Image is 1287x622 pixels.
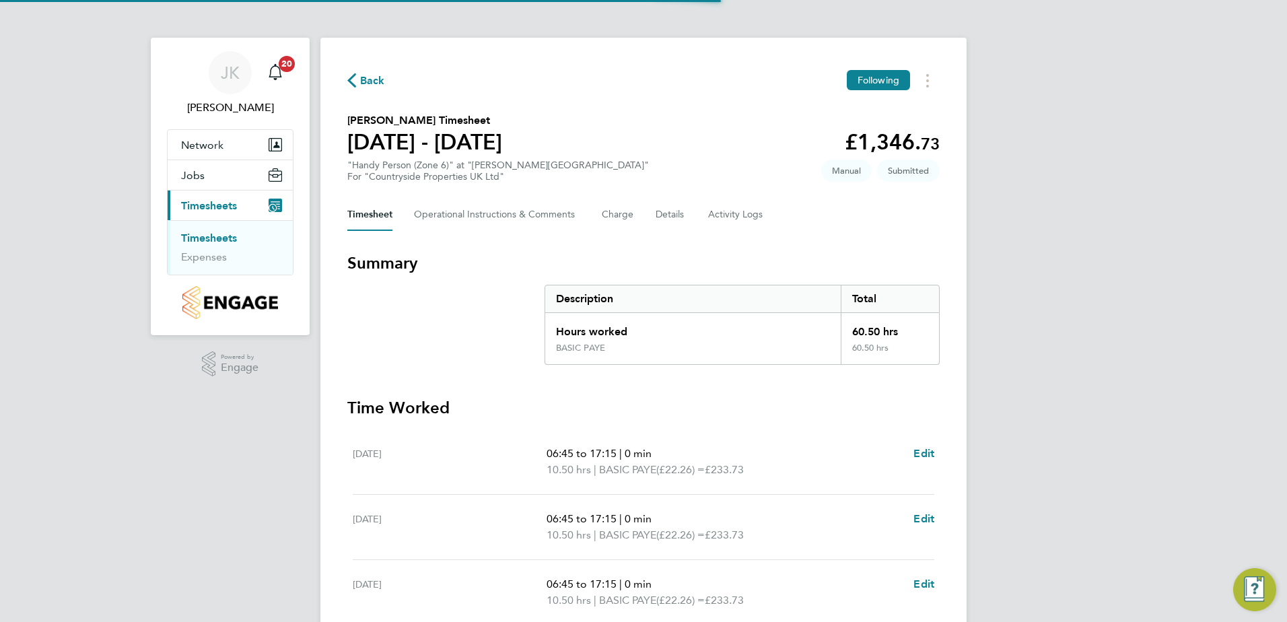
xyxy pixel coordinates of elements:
[594,528,596,541] span: |
[841,343,939,364] div: 60.50 hrs
[656,594,705,607] span: (£22.26) =
[858,74,899,86] span: Following
[913,512,934,525] span: Edit
[547,447,617,460] span: 06:45 to 17:15
[915,70,940,91] button: Timesheets Menu
[821,160,872,182] span: This timesheet was manually created.
[547,578,617,590] span: 06:45 to 17:15
[841,285,939,312] div: Total
[545,285,940,365] div: Summary
[845,129,940,155] app-decimal: £1,346.
[1233,568,1276,611] button: Engage Resource Center
[347,112,502,129] h2: [PERSON_NAME] Timesheet
[705,463,744,476] span: £233.73
[708,199,765,231] button: Activity Logs
[221,64,240,81] span: JK
[594,463,596,476] span: |
[625,578,652,590] span: 0 min
[347,129,502,155] h1: [DATE] - [DATE]
[347,160,649,182] div: "Handy Person (Zone 6)" at "[PERSON_NAME][GEOGRAPHIC_DATA]"
[347,397,940,419] h3: Time Worked
[182,286,277,319] img: countryside-properties-logo-retina.png
[347,199,392,231] button: Timesheet
[913,511,934,527] a: Edit
[181,169,205,182] span: Jobs
[841,313,939,343] div: 60.50 hrs
[353,446,547,478] div: [DATE]
[202,351,259,377] a: Powered byEngage
[602,199,634,231] button: Charge
[181,139,223,151] span: Network
[547,512,617,525] span: 06:45 to 17:15
[167,51,293,116] a: JK[PERSON_NAME]
[167,286,293,319] a: Go to home page
[547,463,591,476] span: 10.50 hrs
[619,578,622,590] span: |
[877,160,940,182] span: This timesheet is Submitted.
[913,578,934,590] span: Edit
[619,512,622,525] span: |
[625,447,652,460] span: 0 min
[556,343,605,353] div: BASIC PAYE
[168,220,293,275] div: Timesheets
[181,232,237,244] a: Timesheets
[921,134,940,153] span: 73
[181,250,227,263] a: Expenses
[913,446,934,462] a: Edit
[656,528,705,541] span: (£22.26) =
[353,511,547,543] div: [DATE]
[656,199,687,231] button: Details
[619,447,622,460] span: |
[168,191,293,220] button: Timesheets
[279,56,295,72] span: 20
[705,594,744,607] span: £233.73
[913,447,934,460] span: Edit
[221,362,258,374] span: Engage
[594,594,596,607] span: |
[151,38,310,335] nav: Main navigation
[347,252,940,274] h3: Summary
[181,199,237,212] span: Timesheets
[221,351,258,363] span: Powered by
[599,592,656,609] span: BASIC PAYE
[347,72,385,89] button: Back
[599,462,656,478] span: BASIC PAYE
[656,463,705,476] span: (£22.26) =
[847,70,910,90] button: Following
[545,285,841,312] div: Description
[168,130,293,160] button: Network
[353,576,547,609] div: [DATE]
[262,51,289,94] a: 20
[167,100,293,116] span: Jason Kite
[168,160,293,190] button: Jobs
[414,199,580,231] button: Operational Instructions & Comments
[625,512,652,525] span: 0 min
[347,171,649,182] div: For "Countryside Properties UK Ltd"
[705,528,744,541] span: £233.73
[360,73,385,89] span: Back
[545,313,841,343] div: Hours worked
[913,576,934,592] a: Edit
[599,527,656,543] span: BASIC PAYE
[547,528,591,541] span: 10.50 hrs
[547,594,591,607] span: 10.50 hrs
